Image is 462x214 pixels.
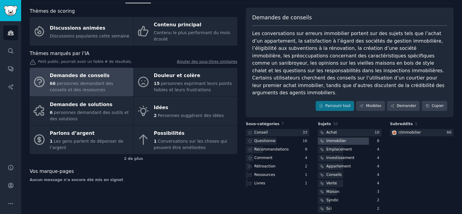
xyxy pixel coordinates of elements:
[377,206,382,212] div: 2
[154,139,157,144] span: 1
[50,100,130,109] div: Demandes de solutions
[303,130,310,135] div: 33
[318,122,331,127] span: Sujets
[50,81,56,86] span: 66
[246,122,279,127] span: Sous-catégories
[392,131,396,135] img: immobilier
[356,101,385,111] a: Modèles
[30,97,133,125] a: Demandes de solutions6personnes demandant des outils et des solutions
[246,129,309,137] a: Conseil33
[377,138,382,144] div: 8
[318,154,381,162] a: Investissement4
[390,122,413,127] span: Subreddits
[158,113,224,118] span: Personnes suggérant des idées
[326,198,339,202] font: Syndic
[326,181,337,185] font: Vente
[415,122,417,126] span: 1
[318,138,381,145] a: Immobilier8
[154,81,232,92] span: personnes exprimant leurs points faibles et leurs frustrations
[325,103,350,109] font: Parcourir tout
[50,139,53,144] span: 1
[281,122,284,126] span: 7
[50,71,130,81] div: Demandes de conseils
[305,147,310,152] div: 9
[305,155,310,161] div: 4
[377,181,382,186] div: 4
[390,129,454,137] a: immobilierr/immobilier66
[326,147,352,151] font: Emplacement
[432,103,444,109] font: Copier
[30,125,133,154] a: Parlons d’argent1Les gens parlent de dépenser de l’argent
[254,181,265,185] font: Livres
[154,129,234,138] div: Possibilités
[377,164,382,169] div: 4
[154,81,160,86] span: 15
[30,8,75,15] span: Thèmes de scoring
[252,30,447,97] div: Les conversations sur erreurs immobilier portent sur des sujets tels que l’achat d’un appartement...
[252,14,312,21] span: Demandes de conseils
[387,101,420,111] a: Demander
[38,59,132,66] font: Petit public, pourrait avoir un faible # de résultats.
[318,163,381,170] a: Appartement4
[154,103,224,113] div: Idées
[254,139,275,143] font: Questionne
[254,156,272,160] font: Comment
[318,188,381,196] a: Maison3
[333,122,338,126] span: 10
[246,171,309,179] a: Ressources1
[326,190,339,194] font: Maison
[318,129,381,137] a: Achat10
[303,138,310,144] div: 16
[305,181,310,186] div: 1
[326,156,354,160] font: Investissement
[254,173,275,177] font: Ressources
[326,173,342,177] font: Conseils
[377,155,382,161] div: 4
[377,172,382,178] div: 4
[447,130,454,135] div: 66
[134,97,237,125] a: Idées2Personnes suggérant des idées
[246,146,309,154] a: Recommandations9
[30,68,133,96] a: Demandes de conseils66personnes demandant des conseils et des ressources
[177,59,237,66] a: Ajouter des sous-titres similaires
[30,168,74,175] span: Vos marque-pages
[246,163,309,170] a: Rétroaction2
[316,101,354,111] a: Parcourir tout
[254,130,268,135] font: Conseil
[246,180,309,187] a: Livres1
[254,147,289,151] font: Recommandations
[154,30,230,41] span: Contenu le plus performant du mois écoulé
[50,81,113,92] span: personnes demandant des conseils et des ressources
[326,130,337,135] font: Achat
[377,198,382,203] div: 2
[318,205,381,213] a: Sci2
[254,164,275,168] font: Rétroaction
[326,164,351,168] font: Appartement
[397,103,416,109] font: Demander
[50,110,129,121] span: personnes demandant des outils et des solutions
[154,139,227,150] span: Conversations sur les choses qui peuvent être améliorées
[375,130,382,135] div: 10
[318,146,381,154] a: Emplacement4
[246,154,309,162] a: Comment4
[50,129,130,138] div: Parlons d’argent
[318,180,381,187] a: Vente4
[318,171,381,179] a: Conseils4
[326,206,332,211] font: Sci
[366,103,381,109] font: Modèles
[377,147,382,152] div: 4
[50,139,123,150] span: Les gens parlent de dépenser de l’argent
[50,34,129,38] span: Discussions populaires cette semaine
[154,20,234,30] div: Contenu principal
[4,5,18,16] img: Logo de GummySearch
[377,189,382,195] div: 3
[30,154,237,164] div: 2 de plus
[318,197,381,204] a: Syndic2
[326,139,346,143] font: Immobilier
[154,113,157,118] span: 2
[50,110,53,115] span: 6
[305,164,310,169] div: 2
[134,17,237,46] a: Contenu principalContenu le plus performant du mois écoulé
[30,177,237,183] div: Aucun message n’a encore été mis en signet
[30,17,133,46] a: Discussions animéesDiscussions populaires cette semaine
